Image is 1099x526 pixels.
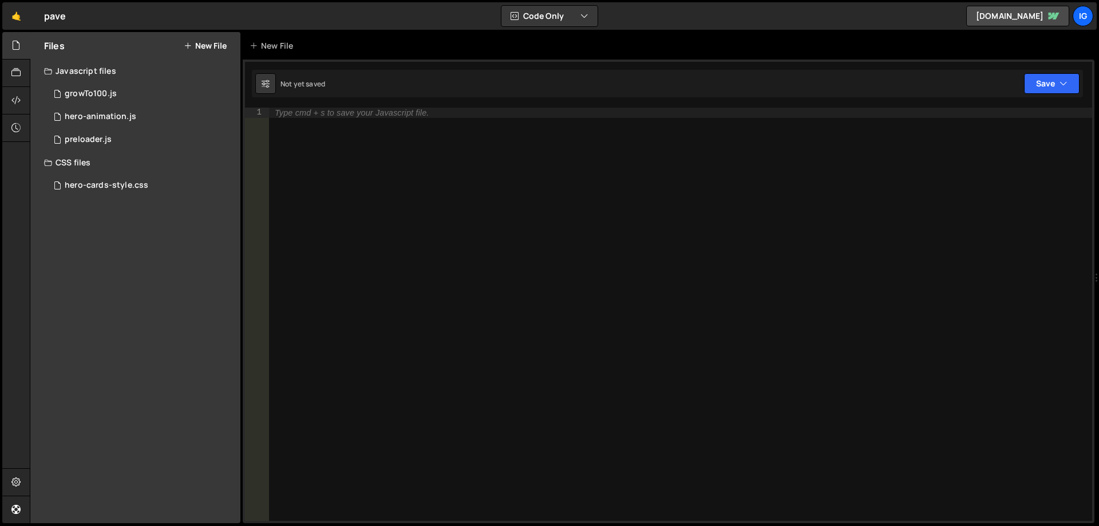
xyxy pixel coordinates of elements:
div: hero-animation.js [65,112,136,122]
div: 16663/45449.js [44,105,240,128]
div: CSS files [30,151,240,174]
a: [DOMAIN_NAME] [966,6,1069,26]
div: hero-cards-style.css [65,180,148,191]
a: ig [1073,6,1093,26]
div: Not yet saved [280,79,325,89]
button: New File [184,41,227,50]
div: 16663/45660.js [44,128,240,151]
div: 16663/45452.css [44,174,240,197]
a: 🤙 [2,2,30,30]
div: pave [44,9,66,23]
div: New File [250,40,298,52]
div: preloader.js [65,135,112,145]
button: Code Only [501,6,598,26]
div: Javascript files [30,60,240,82]
button: Save [1024,73,1080,94]
div: 16663/45533.js [44,82,240,105]
div: 1 [245,108,269,118]
h2: Files [44,39,65,52]
div: growTo100.js [65,89,117,99]
div: Type cmd + s to save your Javascript file. [275,108,429,117]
